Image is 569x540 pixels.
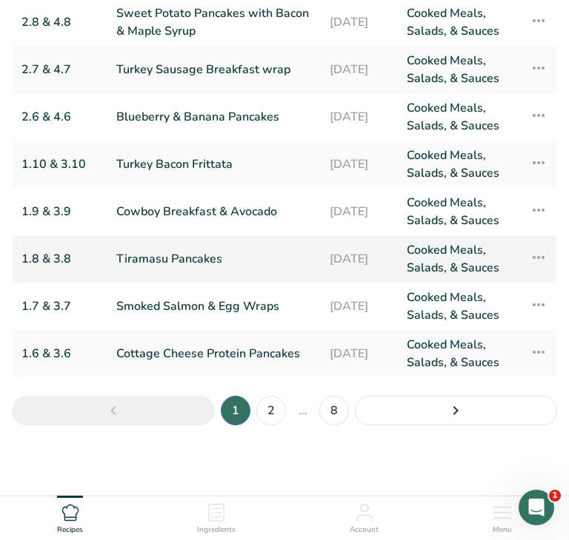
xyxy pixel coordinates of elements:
a: [DATE] [330,288,389,324]
a: Cooked Meals, Salads, & Sauces [407,288,512,324]
a: [DATE] [330,241,389,277]
a: 2.6 & 4.6 [21,99,99,135]
a: Page 2. [256,396,286,425]
a: Page 8. [319,396,349,425]
a: Next page [355,396,558,425]
a: Ingredients [197,496,236,536]
span: Menu [493,524,512,536]
a: Blueberry & Banana Pancakes [116,99,312,135]
a: 2.7 & 4.7 [21,52,99,87]
a: Sweet Potato Pancakes with Bacon & Maple Syrup [116,4,312,40]
a: 2.8 & 4.8 [21,4,99,40]
a: Cooked Meals, Salads, & Sauces [407,336,512,371]
a: [DATE] [330,336,389,371]
a: Cooked Meals, Salads, & Sauces [407,4,512,40]
a: Cottage Cheese Protein Pancakes [116,336,312,371]
a: [DATE] [330,4,389,40]
span: Ingredients [197,524,236,536]
a: Cooked Meals, Salads, & Sauces [407,241,512,277]
span: Recipes [57,524,83,536]
iframe: Intercom live chat [519,490,554,525]
a: Cooked Meals, Salads, & Sauces [407,146,512,182]
a: 1.10 & 3.10 [21,146,99,182]
a: 1.8 & 3.8 [21,241,99,277]
a: [DATE] [330,99,389,135]
a: Cooked Meals, Salads, & Sauces [407,99,512,135]
a: Smoked Salmon & Egg Wraps [116,288,312,324]
a: [DATE] [330,146,389,182]
a: Turkey Bacon Frittata [116,146,312,182]
a: Turkey Sausage Breakfast wrap [116,52,312,87]
a: Previous page [12,396,215,425]
a: 1.9 & 3.9 [21,194,99,229]
a: Cowboy Breakfast & Avocado [116,194,312,229]
a: [DATE] [330,194,389,229]
a: Tiramasu Pancakes [116,241,312,277]
span: Account [350,524,379,536]
a: Cooked Meals, Salads, & Sauces [407,52,512,87]
a: Account [350,496,379,536]
a: Cooked Meals, Salads, & Sauces [407,194,512,229]
a: 1.7 & 3.7 [21,288,99,324]
span: 1 [549,490,561,502]
a: [DATE] [330,52,389,87]
a: Recipes [57,496,83,536]
a: 1.6 & 3.6 [21,336,99,371]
